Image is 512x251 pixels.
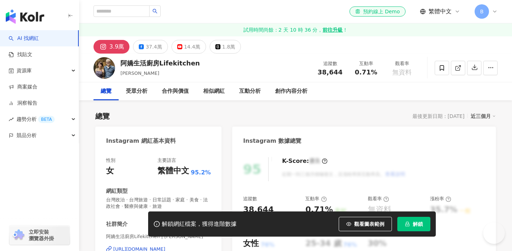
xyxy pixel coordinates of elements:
[12,229,26,241] img: chrome extension
[397,217,430,231] button: 解鎖
[243,238,259,249] div: 女性
[95,111,110,121] div: 總覽
[368,196,389,202] div: 觀看率
[106,157,115,164] div: 性別
[106,137,176,145] div: Instagram 網紅基本資料
[29,229,54,242] span: 立即安裝 瀏覽器外掛
[109,42,124,52] div: 3.9萬
[282,157,328,165] div: K-Score :
[9,225,70,245] a: chrome extension立即安裝 瀏覽器外掛
[405,222,410,227] span: lock
[471,111,496,121] div: 近三個月
[106,197,211,210] span: 台灣政治 · 台灣旅遊 · 日常話題 · 家庭 · 美食 · 法政社會 · 醫療與健康 · 旅遊
[275,87,307,96] div: 創作內容分析
[106,233,211,240] span: 阿嬌生活廚房Lifekitchen | [PERSON_NAME]
[157,157,176,164] div: 主要語言
[355,69,377,76] span: 0.71%
[243,137,301,145] div: Instagram 數據總覽
[430,196,451,202] div: 漲粉率
[126,87,147,96] div: 受眾分析
[317,68,342,76] span: 38,644
[146,42,162,52] div: 37.4萬
[368,204,392,215] div: 無資料
[93,40,129,54] button: 3.9萬
[9,117,14,122] span: rise
[392,69,412,76] span: 無資料
[239,87,261,96] div: 互動分析
[162,220,237,228] div: 解鎖網紅檔案，獲得進階數據
[349,6,406,17] a: 預約線上 Demo
[6,9,44,24] img: logo
[133,40,168,54] button: 37.4萬
[412,113,465,119] div: 最後更新日期：[DATE]
[480,8,484,15] span: B
[106,165,114,177] div: 女
[9,51,32,58] a: 找貼文
[429,8,452,15] span: 繁體中文
[413,221,423,227] span: 解鎖
[152,9,157,14] span: search
[120,70,159,76] span: [PERSON_NAME]
[316,60,344,67] div: 追蹤數
[191,169,211,177] span: 95.2%
[17,127,37,143] span: 競品分析
[172,40,206,54] button: 14.4萬
[352,60,380,67] div: 互動率
[157,165,189,177] div: 繁體中文
[305,204,333,215] div: 0.71%
[323,26,343,33] strong: 前往升級
[210,40,241,54] button: 1.8萬
[222,42,235,52] div: 1.8萬
[243,196,257,202] div: 追蹤數
[388,60,416,67] div: 觀看率
[17,111,55,127] span: 趨勢分析
[106,187,128,195] div: 網紅類型
[101,87,111,96] div: 總覽
[354,221,384,227] span: 觀看圖表範例
[305,196,326,202] div: 互動率
[38,116,55,123] div: BETA
[243,204,274,215] div: 38,644
[9,100,37,107] a: 洞察報告
[355,8,400,15] div: 預約線上 Demo
[17,63,32,79] span: 資源庫
[9,83,37,91] a: 商案媒合
[120,59,200,68] div: 阿嬌生活廚房Lifekitchen
[203,87,225,96] div: 相似網紅
[79,23,512,36] a: 試用時間尚餘：2 天 10 時 36 分，前往升級！
[9,35,39,42] a: searchAI 找網紅
[162,87,189,96] div: 合作與價值
[339,217,392,231] button: 觀看圖表範例
[184,42,200,52] div: 14.4萬
[93,57,115,79] img: KOL Avatar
